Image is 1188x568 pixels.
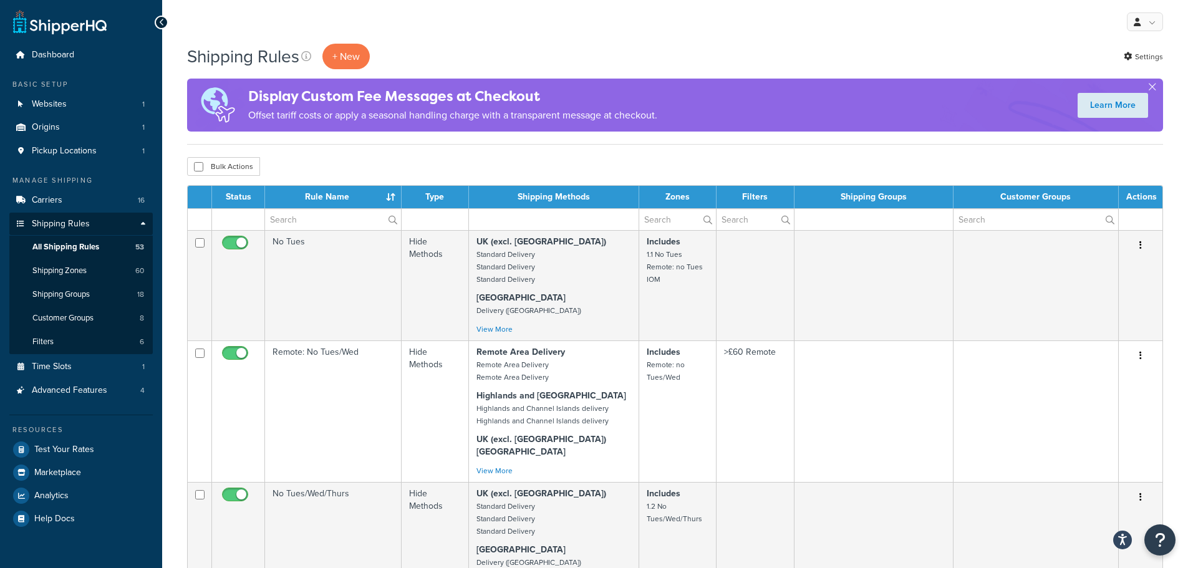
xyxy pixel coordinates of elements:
[717,186,794,208] th: Filters
[1144,524,1176,556] button: Open Resource Center
[647,501,702,524] small: 1.2 No Tues/Wed/Thurs
[13,9,107,34] a: ShipperHQ Home
[1119,186,1162,208] th: Actions
[9,44,153,67] li: Dashboard
[9,213,153,355] li: Shipping Rules
[9,213,153,236] a: Shipping Rules
[9,116,153,139] a: Origins 1
[32,313,94,324] span: Customer Groups
[34,445,94,455] span: Test Your Rates
[140,385,145,396] span: 4
[476,291,566,304] strong: [GEOGRAPHIC_DATA]
[717,340,794,482] td: >£60 Remote
[142,146,145,156] span: 1
[9,330,153,354] a: Filters 6
[212,186,265,208] th: Status
[248,107,657,124] p: Offset tariff costs or apply a seasonal handling charge with a transparent message at checkout.
[476,501,535,537] small: Standard Delivery Standard Delivery Standard Delivery
[9,508,153,530] a: Help Docs
[32,362,72,372] span: Time Slots
[717,209,794,230] input: Search
[187,79,248,132] img: duties-banner-06bc72dcb5fe05cb3f9472aba00be2ae8eb53ab6f0d8bb03d382ba314ac3c341.png
[9,259,153,282] li: Shipping Zones
[954,209,1118,230] input: Search
[639,209,716,230] input: Search
[32,122,60,133] span: Origins
[9,236,153,259] a: All Shipping Rules 53
[34,514,75,524] span: Help Docs
[9,307,153,330] li: Customer Groups
[476,345,565,359] strong: Remote Area Delivery
[9,189,153,212] a: Carriers 16
[9,140,153,163] li: Pickup Locations
[140,313,144,324] span: 8
[1124,48,1163,65] a: Settings
[9,259,153,282] a: Shipping Zones 60
[248,86,657,107] h4: Display Custom Fee Messages at Checkout
[142,122,145,133] span: 1
[9,355,153,378] a: Time Slots 1
[140,337,144,347] span: 6
[32,337,54,347] span: Filters
[647,249,703,285] small: 1.1 No Tues Remote: no Tues IOM
[32,99,67,110] span: Websites
[9,330,153,354] li: Filters
[9,355,153,378] li: Time Slots
[32,242,99,253] span: All Shipping Rules
[9,189,153,212] li: Carriers
[476,433,606,458] strong: UK (excl. [GEOGRAPHIC_DATA]) [GEOGRAPHIC_DATA]
[402,340,469,482] td: Hide Methods
[187,44,299,69] h1: Shipping Rules
[265,230,402,340] td: No Tues
[476,235,606,248] strong: UK (excl. [GEOGRAPHIC_DATA])
[32,289,90,300] span: Shipping Groups
[32,219,90,229] span: Shipping Rules
[476,403,609,426] small: Highlands and Channel Islands delivery Highlands and Channel Islands delivery
[476,557,581,568] small: Delivery ([GEOGRAPHIC_DATA])
[647,359,685,383] small: Remote: no Tues/Wed
[9,379,153,402] li: Advanced Features
[954,186,1119,208] th: Customer Groups
[476,543,566,556] strong: [GEOGRAPHIC_DATA]
[9,283,153,306] a: Shipping Groups 18
[402,186,469,208] th: Type
[32,385,107,396] span: Advanced Features
[476,389,626,402] strong: Highlands and [GEOGRAPHIC_DATA]
[135,242,144,253] span: 53
[9,379,153,402] a: Advanced Features 4
[9,93,153,116] a: Websites 1
[9,438,153,461] a: Test Your Rates
[476,465,513,476] a: View More
[9,175,153,186] div: Manage Shipping
[9,140,153,163] a: Pickup Locations 1
[1078,93,1148,118] a: Learn More
[9,236,153,259] li: All Shipping Rules
[135,266,144,276] span: 60
[647,345,680,359] strong: Includes
[138,195,145,206] span: 16
[794,186,954,208] th: Shipping Groups
[142,99,145,110] span: 1
[476,249,535,285] small: Standard Delivery Standard Delivery Standard Delivery
[9,116,153,139] li: Origins
[32,266,87,276] span: Shipping Zones
[9,283,153,306] li: Shipping Groups
[639,186,717,208] th: Zones
[265,186,402,208] th: Rule Name : activate to sort column ascending
[9,425,153,435] div: Resources
[647,487,680,500] strong: Includes
[142,362,145,372] span: 1
[9,461,153,484] li: Marketplace
[322,44,370,69] p: + New
[469,186,639,208] th: Shipping Methods
[187,157,260,176] button: Bulk Actions
[32,146,97,156] span: Pickup Locations
[9,93,153,116] li: Websites
[9,484,153,507] a: Analytics
[9,79,153,90] div: Basic Setup
[34,468,81,478] span: Marketplace
[9,307,153,330] a: Customer Groups 8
